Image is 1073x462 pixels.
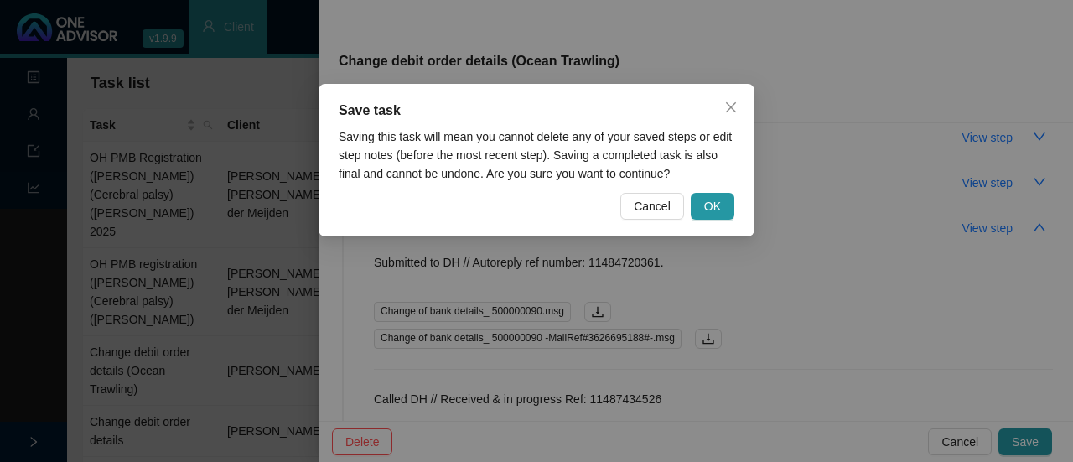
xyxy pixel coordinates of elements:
span: Cancel [634,197,671,215]
span: close [724,101,738,114]
div: Save task [339,101,734,121]
button: Close [718,94,744,121]
button: OK [691,193,734,220]
div: Saving this task will mean you cannot delete any of your saved steps or edit step notes (before t... [339,127,734,183]
span: OK [704,197,721,215]
button: Cancel [620,193,684,220]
